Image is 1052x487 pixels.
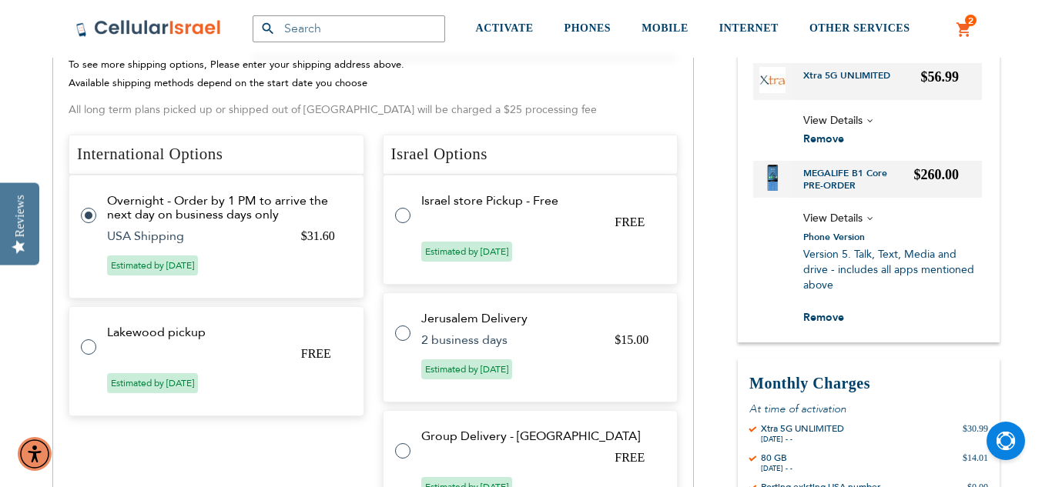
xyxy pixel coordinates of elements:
[642,22,688,34] span: MOBILE
[956,21,973,39] a: 2
[803,69,902,94] a: Xtra 5G UNLIMITED
[761,464,792,473] div: [DATE] - -
[759,67,786,93] img: Xtra 5G UNLIMITED
[749,373,988,394] h3: Monthly Charges
[749,402,988,416] p: At time of activation
[914,167,960,182] span: $260.00
[759,165,786,191] img: MEGALIFE B1 Core PRE-ORDER
[963,452,988,473] div: $14.01
[921,69,960,85] span: $56.99
[301,229,335,242] span: $31.60
[719,22,779,34] span: INTERNET
[383,135,678,175] h4: Israel Options
[107,194,345,222] td: Overnight - Order by 1 PM to arrive the next day on business days only
[803,113,863,128] span: View Details
[253,15,445,42] input: Search
[69,135,364,175] h4: International Options
[18,437,52,471] div: Accessibility Menu
[803,211,863,225] span: View Details
[761,422,844,435] div: Xtra 5G UNLIMITED
[107,229,282,243] td: USA Shipping
[968,15,973,27] span: 2
[69,58,404,91] span: To see more shipping options, Please enter your shipping address above. Available shipping method...
[615,215,645,228] span: FREE
[809,22,910,34] span: OTHER SERVICES
[803,247,982,293] dd: Version 5. Talk, Text, Media and drive - includes all apps mentioned above
[421,242,512,262] span: Estimated by [DATE]
[615,451,645,464] span: FREE
[963,422,988,444] div: $30.99
[476,22,534,34] span: ACTIVATE
[75,19,222,38] img: Cellular Israel Logo
[107,325,345,339] td: Lakewood pickup
[421,333,596,347] td: 2 business days
[761,452,792,464] div: 80 GB
[107,255,198,275] span: Estimated by [DATE]
[13,195,27,237] div: Reviews
[761,435,844,444] div: [DATE] - -
[803,132,844,146] span: Remove
[421,359,512,379] span: Estimated by [DATE]
[803,230,865,244] dt: Phone Version
[421,194,659,208] td: Israel store Pickup - Free
[565,22,611,34] span: PHONES
[421,312,659,325] td: Jerusalem Delivery
[69,101,678,120] p: All long term plans picked up or shipped out of [GEOGRAPHIC_DATA] will be charged a $25 processin...
[803,167,914,192] a: MEGALIFE B1 Core PRE-ORDER
[301,347,331,360] span: FREE
[421,429,659,443] td: Group Delivery - [GEOGRAPHIC_DATA]
[803,310,844,325] span: Remove
[615,333,648,346] span: $15.00
[107,373,198,393] span: Estimated by [DATE]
